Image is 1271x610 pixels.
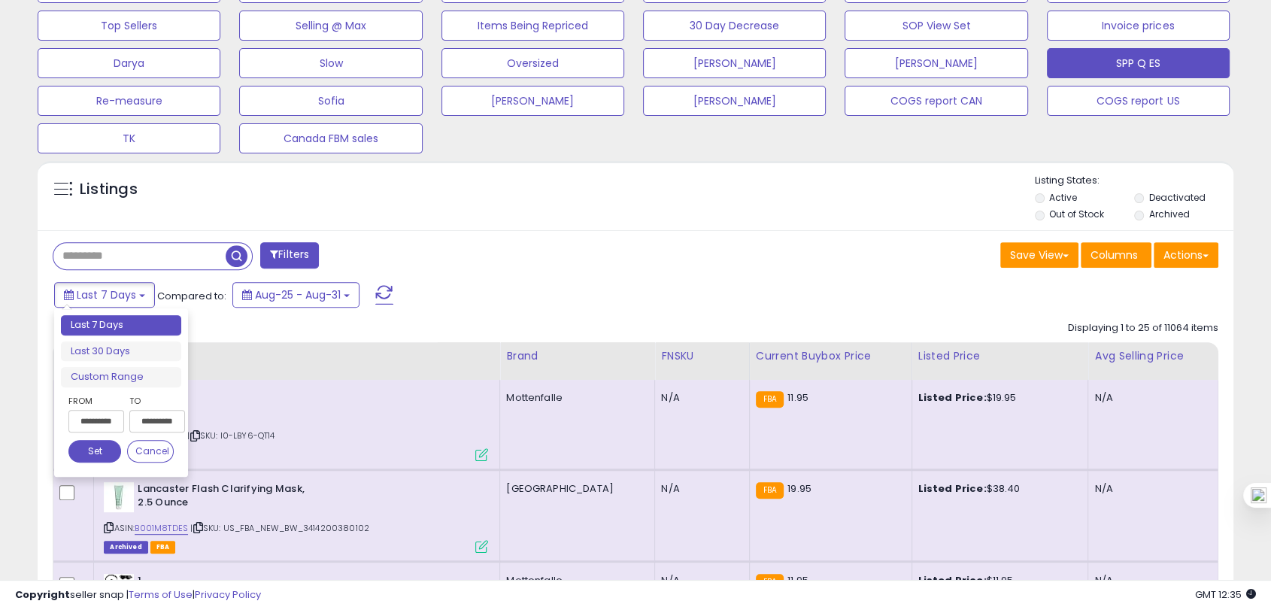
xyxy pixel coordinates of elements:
[643,48,826,78] button: [PERSON_NAME]
[1154,242,1218,268] button: Actions
[787,481,811,496] span: 19.95
[138,482,320,514] b: Lancaster Flash Clarifying Mask, 2.5 Ounce
[643,86,826,116] button: [PERSON_NAME]
[1035,174,1233,188] p: Listing States:
[441,48,624,78] button: Oversized
[157,289,226,303] span: Compared to:
[1047,48,1230,78] button: SPP Q ES
[239,123,422,153] button: Canada FBM sales
[506,482,643,496] div: [GEOGRAPHIC_DATA]
[441,86,624,116] button: [PERSON_NAME]
[1094,348,1212,364] div: Avg Selling Price
[756,391,784,408] small: FBA
[260,242,319,269] button: Filters
[1081,242,1151,268] button: Columns
[918,482,1077,496] div: $38.40
[38,11,220,41] button: Top Sellers
[918,481,987,496] b: Listed Price:
[54,282,155,308] button: Last 7 Days
[1049,208,1104,220] label: Out of Stock
[68,440,121,463] button: Set
[1049,191,1077,204] label: Active
[15,587,70,602] strong: Copyright
[104,391,488,460] div: ASIN:
[1000,242,1078,268] button: Save View
[1047,86,1230,116] button: COGS report US
[104,482,134,512] img: 21fheAmCLeL._SL40_.jpg
[15,588,261,602] div: seller snap | |
[787,390,808,405] span: 11.95
[845,86,1027,116] button: COGS report CAN
[661,348,742,364] div: FNSKU
[1251,487,1266,503] img: one_i.png
[61,315,181,335] li: Last 7 Days
[80,179,138,200] h5: Listings
[756,348,905,364] div: Current Buybox Price
[61,367,181,387] li: Custom Range
[1195,587,1256,602] span: 2025-09-8 12:35 GMT
[506,348,648,364] div: Brand
[441,11,624,41] button: Items Being Repriced
[129,393,174,408] label: To
[129,587,193,602] a: Terms of Use
[1094,482,1206,496] div: N/A
[918,348,1082,364] div: Listed Price
[1149,191,1206,204] label: Deactivated
[239,11,422,41] button: Selling @ Max
[104,482,488,552] div: ASIN:
[77,287,136,302] span: Last 7 Days
[1091,247,1138,263] span: Columns
[68,393,121,408] label: From
[845,48,1027,78] button: [PERSON_NAME]
[61,341,181,362] li: Last 30 Days
[104,541,147,554] span: Listings that have been deleted from Seller Central
[135,522,188,535] a: B001M8TDES
[1149,208,1190,220] label: Archived
[661,391,737,405] div: N/A
[1068,321,1218,335] div: Displaying 1 to 25 of 11064 items
[239,48,422,78] button: Slow
[38,86,220,116] button: Re-measure
[100,348,493,364] div: Title
[845,11,1027,41] button: SOP View Set
[239,86,422,116] button: Sofia
[38,123,220,153] button: TK
[1094,391,1206,405] div: N/A
[1047,11,1230,41] button: Invoice prices
[756,482,784,499] small: FBA
[38,48,220,78] button: Darya
[661,482,737,496] div: N/A
[232,282,359,308] button: Aug-25 - Aug-31
[643,11,826,41] button: 30 Day Decrease
[187,429,275,442] span: | SKU: I0-LBY6-QT14
[918,390,987,405] b: Listed Price:
[127,440,174,463] button: Cancel
[138,391,320,409] b: 1
[918,391,1077,405] div: $19.95
[506,391,643,405] div: Mottenfalle
[150,541,176,554] span: FBA
[195,587,261,602] a: Privacy Policy
[190,522,369,534] span: | SKU: US_FBA_NEW_BW_3414200380102
[255,287,341,302] span: Aug-25 - Aug-31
